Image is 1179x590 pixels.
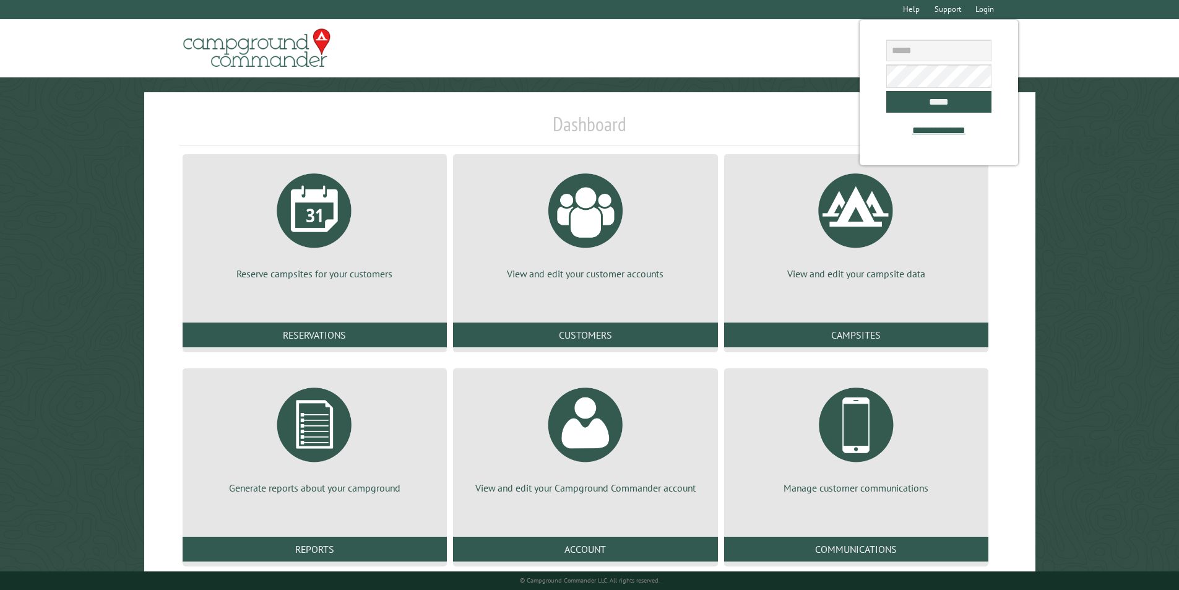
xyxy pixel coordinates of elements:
a: Reports [183,537,447,562]
a: View and edit your customer accounts [468,164,702,280]
small: © Campground Commander LLC. All rights reserved. [520,576,660,584]
a: Campsites [724,323,988,347]
p: View and edit your campsite data [739,267,974,280]
h1: Dashboard [179,112,1000,146]
p: Manage customer communications [739,481,974,495]
p: View and edit your Campground Commander account [468,481,702,495]
p: Generate reports about your campground [197,481,432,495]
a: Generate reports about your campground [197,378,432,495]
p: View and edit your customer accounts [468,267,702,280]
a: Communications [724,537,988,562]
a: Manage customer communications [739,378,974,495]
p: Reserve campsites for your customers [197,267,432,280]
a: Account [453,537,717,562]
a: Reserve campsites for your customers [197,164,432,280]
a: View and edit your campsite data [739,164,974,280]
a: View and edit your Campground Commander account [468,378,702,495]
img: Campground Commander [179,24,334,72]
a: Customers [453,323,717,347]
a: Reservations [183,323,447,347]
